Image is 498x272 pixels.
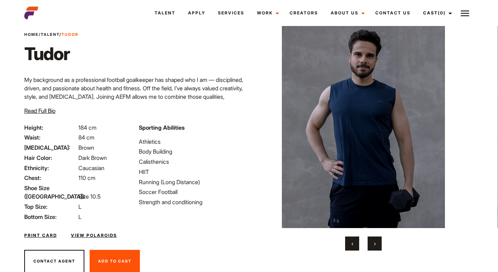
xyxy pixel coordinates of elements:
[374,240,376,247] span: Next
[78,144,94,151] span: Brown
[78,134,95,141] span: 84 cm
[78,174,96,181] span: 110 cm
[148,4,182,22] a: Talent
[24,32,78,38] span: / /
[139,137,245,146] li: Athletics
[24,143,77,152] span: [MEDICAL_DATA]:
[24,76,245,118] p: My background as a professional football goalkeeper has shaped who I am — disciplined, driven, an...
[24,6,38,20] img: cropped-aefm-brand-fav-22-square.png
[24,133,77,142] span: Waist:
[71,232,117,239] a: View Polaroids
[139,188,245,196] li: Soccer Football
[324,4,369,22] a: About Us
[41,32,59,37] a: Talent
[139,157,245,166] li: Calisthenics
[24,202,77,211] span: Top Size:
[369,4,417,22] a: Contact Us
[461,9,469,18] img: Burger icon
[24,213,77,221] span: Bottom Size:
[24,32,39,37] a: Home
[78,124,97,131] span: 184 cm
[24,107,56,114] span: Read Full Bio
[98,259,131,264] span: Add To Cast
[24,174,77,182] span: Chest:
[139,198,245,206] li: Strength and conditioning
[24,232,57,239] a: Print Card
[24,43,78,64] h1: Tudor
[78,193,101,200] span: Size 10.5
[62,32,78,37] strong: Tudor
[139,147,245,156] li: Body Building
[78,213,82,220] span: L
[139,168,245,176] li: HIIT
[24,164,77,172] span: Ethnicity:
[417,4,456,22] a: Cast(0)
[212,4,251,22] a: Services
[24,184,77,201] span: Shoe Size ([GEOGRAPHIC_DATA]):
[251,4,283,22] a: Work
[351,240,353,247] span: Previous
[24,106,56,115] button: Read Full Bio
[139,178,245,186] li: Running (Long Distance)
[283,4,324,22] a: Creators
[78,203,82,210] span: L
[24,123,77,132] span: Height:
[182,4,212,22] a: Apply
[78,164,104,171] span: Caucasian
[78,154,107,161] span: Dark Brown
[139,124,185,131] strong: Sporting Abilities
[438,10,446,15] span: (0)
[24,154,77,162] span: Hair Color:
